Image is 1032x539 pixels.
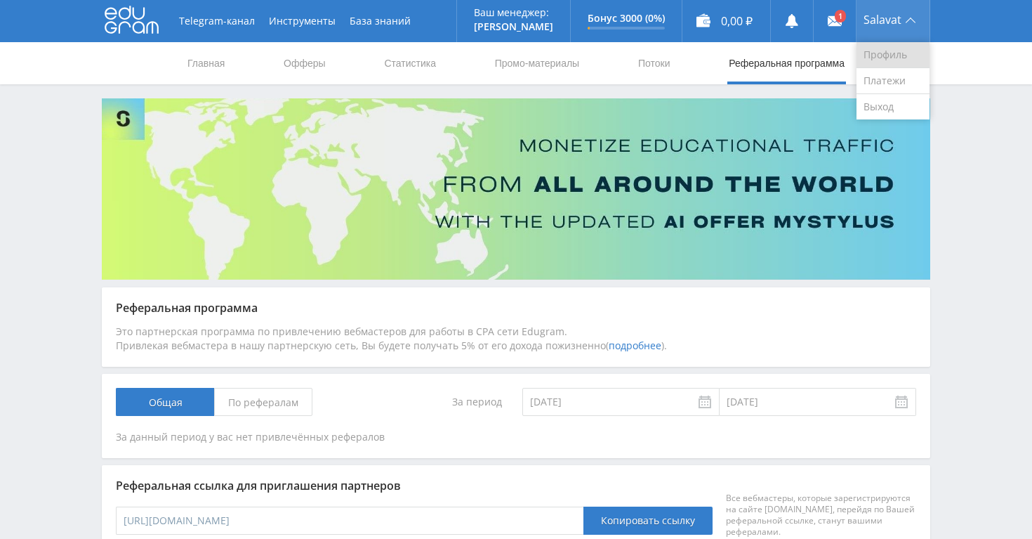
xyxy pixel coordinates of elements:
[637,42,672,84] a: Потоки
[186,42,226,84] a: Главная
[116,479,916,492] div: Реферальная ссылка для приглашения партнеров
[116,325,916,353] div: Это партнерская программа по привлечению вебмастеров для работы в CPA сети Edugram. Привлекая веб...
[726,493,915,538] div: Все вебмастеры, которые зарегистрируются на сайте [DOMAIN_NAME], перейдя по Вашей реферальной ссы...
[856,94,930,119] a: Выход
[387,388,509,416] div: За период
[383,42,437,84] a: Статистика
[727,42,846,84] a: Реферальная программа
[116,388,214,416] span: Общая
[474,7,553,18] p: Ваш менеджер:
[864,14,901,25] span: Salavat
[588,13,665,24] p: Бонус 3000 (0%)
[116,301,916,314] div: Реферальная программа
[606,339,667,352] span: ( ).
[856,68,930,94] a: Платежи
[583,507,713,535] button: Копировать ссылку
[474,21,553,32] p: [PERSON_NAME]
[116,430,916,444] div: За данный период у вас нет привлечённых рефералов
[102,98,930,280] img: Banner
[282,42,327,84] a: Офферы
[856,42,930,68] a: Профиль
[214,388,312,416] span: По рефералам
[494,42,581,84] a: Промо-материалы
[609,339,661,352] a: подробнее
